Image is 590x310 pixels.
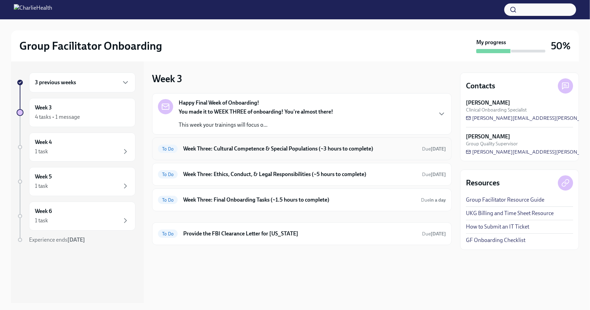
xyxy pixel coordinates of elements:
[430,197,446,203] strong: in a day
[431,172,446,177] strong: [DATE]
[35,182,48,190] div: 1 task
[29,236,85,243] span: Experience ends
[421,197,446,203] span: Due
[466,99,510,107] strong: [PERSON_NAME]
[466,178,500,188] h4: Resources
[19,39,162,53] h2: Group Facilitator Onboarding
[422,231,446,237] span: Due
[158,228,446,239] a: To DoProvide the FBI Clearance Letter for [US_STATE]Due[DATE]
[35,148,48,155] div: 1 task
[35,217,48,224] div: 1 task
[35,207,52,215] h6: Week 6
[179,108,333,115] strong: You made it to WEEK THREE of onboarding! You're almost there!
[422,146,446,152] span: September 8th, 2025 10:00
[466,210,554,217] a: UKG Billing and Time Sheet Resource
[422,172,446,177] span: Due
[183,145,416,153] h6: Week Three: Cultural Competence & Special Populations (~3 hours to complete)
[466,133,510,141] strong: [PERSON_NAME]
[431,146,446,152] strong: [DATE]
[14,4,52,15] img: CharlieHealth
[17,167,135,196] a: Week 51 task
[466,196,544,204] a: Group Facilitator Resource Guide
[29,72,135,93] div: 3 previous weeks
[421,197,446,203] span: September 6th, 2025 10:00
[466,141,518,147] span: Group Quality Supervisor
[158,197,178,203] span: To Do
[17,202,135,231] a: Week 61 task
[431,231,446,237] strong: [DATE]
[466,107,527,113] span: Clinical Onboarding Specialist
[466,223,529,231] a: How to Submit an IT Ticket
[17,133,135,162] a: Week 41 task
[466,81,495,91] h4: Contacts
[35,138,52,146] h6: Week 4
[422,146,446,152] span: Due
[422,171,446,178] span: September 8th, 2025 10:00
[35,104,52,112] h6: Week 3
[158,194,446,205] a: To DoWeek Three: Final Onboarding Tasks (~1.5 hours to complete)Duein a day
[466,236,525,244] a: GF Onboarding Checklist
[158,169,446,180] a: To DoWeek Three: Ethics, Conduct, & Legal Responsibilities (~5 hours to complete)Due[DATE]
[476,39,506,46] strong: My progress
[422,231,446,237] span: September 23rd, 2025 10:00
[152,72,182,85] h3: Week 3
[183,196,415,204] h6: Week Three: Final Onboarding Tasks (~1.5 hours to complete)
[158,231,178,236] span: To Do
[158,143,446,154] a: To DoWeek Three: Cultural Competence & Special Populations (~3 hours to complete)Due[DATE]
[35,79,76,86] h6: 3 previous weeks
[67,236,85,243] strong: [DATE]
[183,230,416,238] h6: Provide the FBI Clearance Letter for [US_STATE]
[17,98,135,127] a: Week 34 tasks • 1 message
[35,173,52,181] h6: Week 5
[158,146,178,152] span: To Do
[551,40,571,52] h3: 50%
[179,121,333,129] p: This week your trainings will focus o...
[183,171,416,178] h6: Week Three: Ethics, Conduct, & Legal Responsibilities (~5 hours to complete)
[158,172,178,177] span: To Do
[179,99,259,107] strong: Happy Final Week of Onboarding!
[35,113,80,121] div: 4 tasks • 1 message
